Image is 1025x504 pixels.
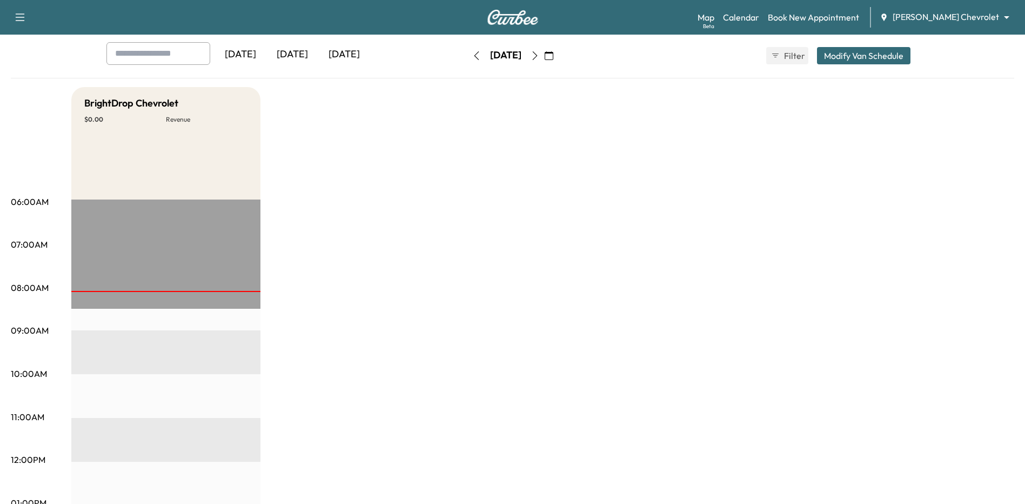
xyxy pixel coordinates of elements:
[11,410,44,423] p: 11:00AM
[215,42,266,67] div: [DATE]
[318,42,370,67] div: [DATE]
[11,367,47,380] p: 10:00AM
[703,22,714,30] div: Beta
[723,11,759,24] a: Calendar
[166,115,247,124] p: Revenue
[766,47,808,64] button: Filter
[11,324,49,337] p: 09:00AM
[487,10,539,25] img: Curbee Logo
[266,42,318,67] div: [DATE]
[84,115,166,124] p: $ 0.00
[11,281,49,294] p: 08:00AM
[893,11,999,23] span: [PERSON_NAME] Chevrolet
[698,11,714,24] a: MapBeta
[11,195,49,208] p: 06:00AM
[768,11,859,24] a: Book New Appointment
[490,49,521,62] div: [DATE]
[817,47,910,64] button: Modify Van Schedule
[84,96,178,111] h5: BrightDrop Chevrolet
[11,453,45,466] p: 12:00PM
[11,238,48,251] p: 07:00AM
[784,49,803,62] span: Filter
